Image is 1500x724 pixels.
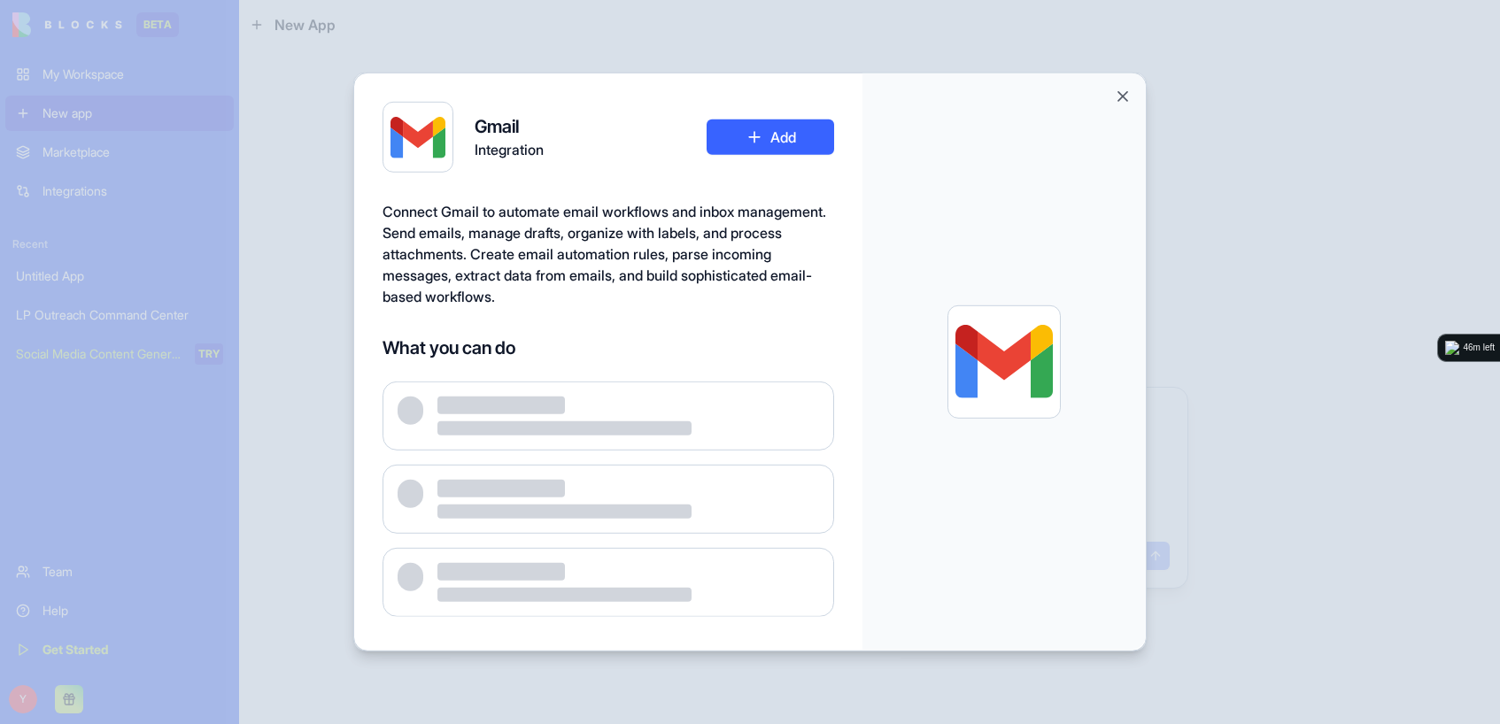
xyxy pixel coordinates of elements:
h4: Gmail [475,114,544,139]
span: Integration [475,139,544,160]
img: logo [1445,341,1459,355]
div: 46m left [1463,341,1495,355]
button: Add [707,119,834,155]
h4: What you can do [383,335,834,360]
span: Connect Gmail to automate email workflows and inbox management. Send emails, manage drafts, organ... [383,203,826,305]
